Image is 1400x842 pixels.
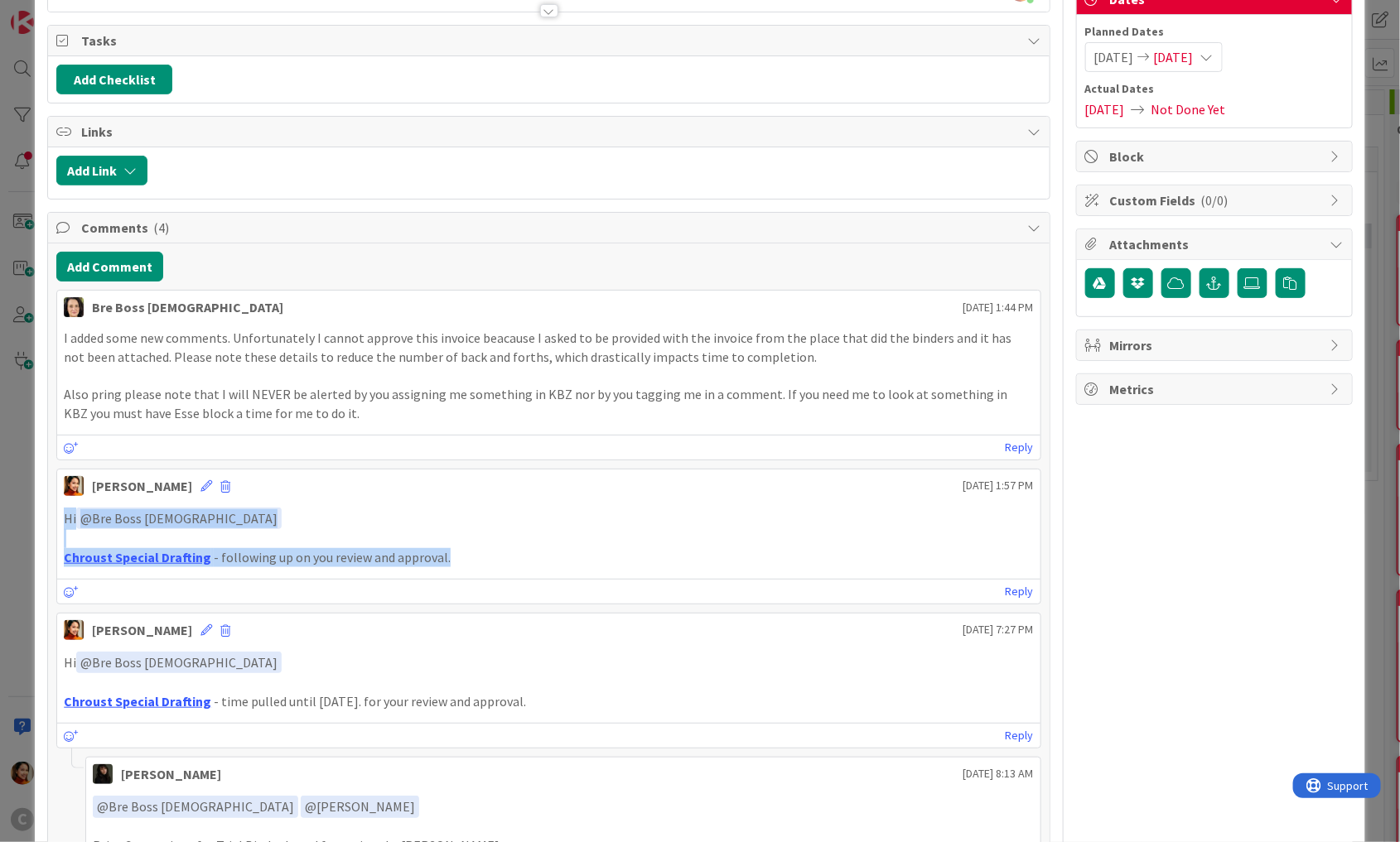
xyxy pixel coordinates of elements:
[81,122,1020,142] span: Links
[35,2,75,22] span: Support
[1151,99,1226,119] span: Not Done Yet
[1094,47,1134,67] span: [DATE]
[64,508,1034,530] p: Hi
[1201,192,1229,209] span: ( 0/0 )
[81,218,1020,238] span: Comments
[64,297,84,317] img: BL
[963,621,1034,638] span: [DATE] 7:27 PM
[963,477,1034,494] span: [DATE] 1:57 PM
[1085,23,1344,41] span: Planned Dates
[305,798,316,815] span: @
[80,654,92,671] span: @
[56,65,172,94] button: Add Checklist
[64,385,1034,422] p: Also pring please note that I will NEVER be alerted by you assigning me something in KBZ nor by y...
[64,476,84,496] img: PM
[80,510,92,527] span: @
[81,31,1020,51] span: Tasks
[64,693,211,710] a: Chroust Special Drafting
[1006,725,1034,746] a: Reply
[1085,80,1344,98] span: Actual Dates
[92,476,192,496] div: [PERSON_NAME]
[1110,379,1322,399] span: Metrics
[80,654,278,671] span: Bre Boss [DEMOGRAPHIC_DATA]
[963,299,1034,316] span: [DATE] 1:44 PM
[64,329,1034,366] p: I added some new comments. Unfortunately I cannot approve this invoice beacause I asked to be pro...
[153,219,169,236] span: ( 4 )
[1006,581,1034,602] a: Reply
[1110,147,1322,166] span: Block
[1006,437,1034,458] a: Reply
[97,798,109,815] span: @
[1154,47,1194,67] span: [DATE]
[121,764,221,784] div: [PERSON_NAME]
[64,549,211,565] a: Chroust Special Drafting
[1110,234,1322,254] span: Attachments
[93,764,113,784] img: ES
[92,297,283,317] div: Bre Boss [DEMOGRAPHIC_DATA]
[64,548,1034,567] p: - following up on you review and approval.
[1110,190,1322,210] span: Custom Fields
[963,765,1034,782] span: [DATE] 8:13 AM
[56,252,163,281] button: Add Comment
[97,798,294,815] span: Bre Boss [DEMOGRAPHIC_DATA]
[80,510,278,527] span: Bre Boss [DEMOGRAPHIC_DATA]
[1085,99,1125,119] span: [DATE]
[64,620,84,640] img: PM
[92,620,192,640] div: [PERSON_NAME]
[64,692,1034,711] p: - time pulled until [DATE]. for your review and approval.
[56,156,147,185] button: Add Link
[305,798,415,815] span: [PERSON_NAME]
[1110,335,1322,355] span: Mirrors
[64,652,1034,674] p: Hi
